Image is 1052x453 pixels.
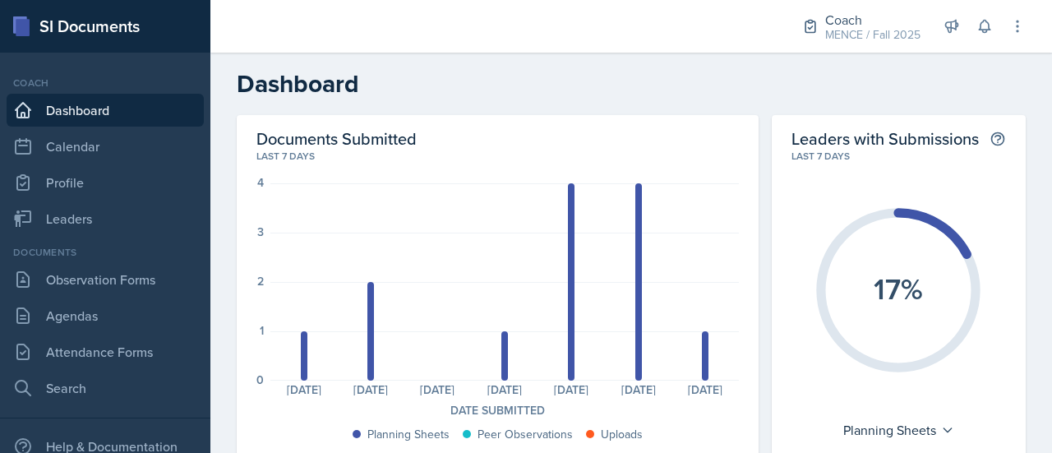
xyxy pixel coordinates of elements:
[7,94,204,127] a: Dashboard
[404,384,471,395] div: [DATE]
[601,426,643,443] div: Uploads
[7,76,204,90] div: Coach
[257,275,264,287] div: 2
[478,426,573,443] div: Peer Observations
[7,245,204,260] div: Documents
[791,128,979,149] h2: Leaders with Submissions
[835,417,962,443] div: Planning Sheets
[7,166,204,199] a: Profile
[257,177,264,188] div: 4
[256,374,264,386] div: 0
[237,69,1026,99] h2: Dashboard
[270,384,337,395] div: [DATE]
[825,26,920,44] div: MENCE / Fall 2025
[7,202,204,235] a: Leaders
[7,335,204,368] a: Attendance Forms
[367,426,450,443] div: Planning Sheets
[791,149,1006,164] div: Last 7 days
[337,384,404,395] div: [DATE]
[7,130,204,163] a: Calendar
[671,384,738,395] div: [DATE]
[260,325,264,336] div: 1
[256,128,739,149] h2: Documents Submitted
[874,267,923,310] text: 17%
[7,299,204,332] a: Agendas
[7,372,204,404] a: Search
[257,226,264,238] div: 3
[256,402,739,419] div: Date Submitted
[471,384,538,395] div: [DATE]
[7,263,204,296] a: Observation Forms
[605,384,671,395] div: [DATE]
[256,149,739,164] div: Last 7 days
[825,10,920,30] div: Coach
[538,384,605,395] div: [DATE]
